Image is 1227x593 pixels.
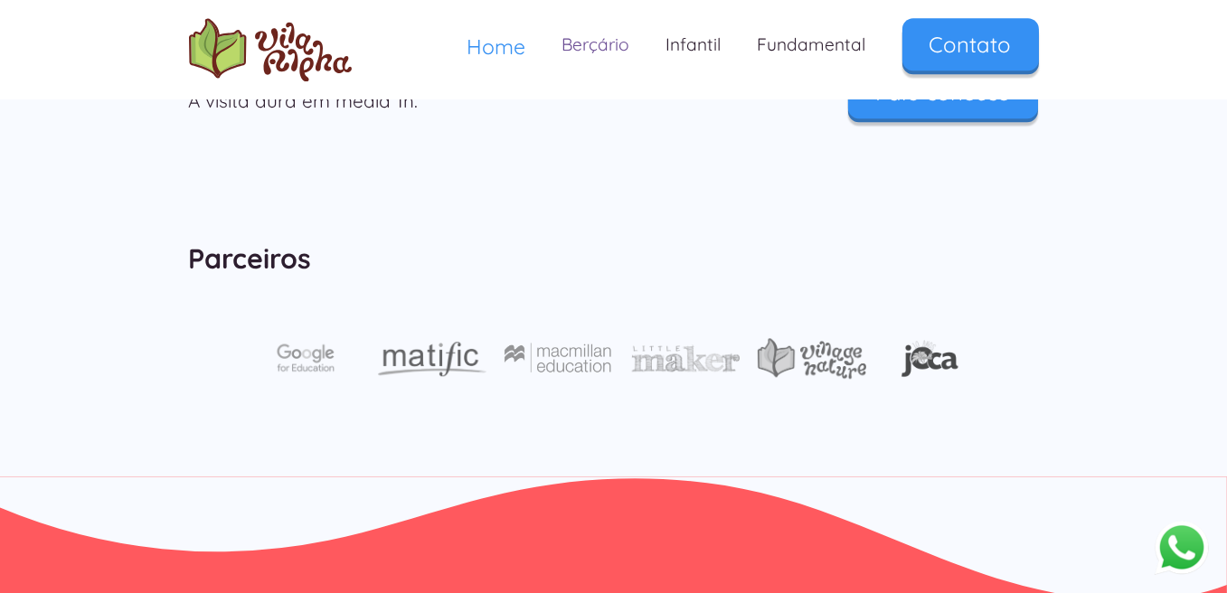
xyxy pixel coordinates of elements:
a: Fundamental [740,18,884,71]
img: logo parceiro matific [378,342,486,376]
button: Abrir WhatsApp [1155,520,1209,575]
a: Contato [902,18,1039,71]
span: Home [467,33,526,60]
a: Berçário [544,18,648,71]
img: Parceiro Village Nature [758,338,866,379]
h2: Parceiros [189,231,1039,287]
img: Parceiro Little Maker [631,344,740,372]
a: Home [449,18,544,75]
img: logo Escola Vila Alpha [189,18,352,81]
a: home [189,18,352,81]
a: Infantil [648,18,740,71]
